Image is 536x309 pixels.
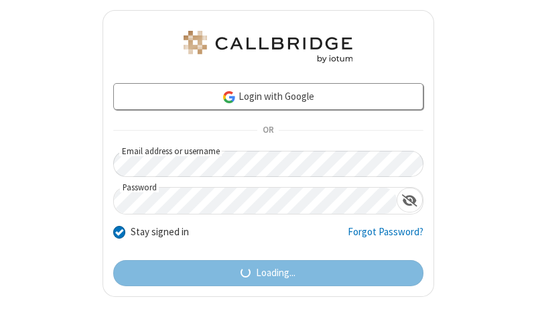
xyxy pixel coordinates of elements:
a: Login with Google [113,83,423,110]
iframe: Chat [503,274,526,300]
a: Forgot Password? [348,225,423,250]
img: google-icon.png [222,90,237,105]
span: OR [257,121,279,140]
span: Loading... [256,265,295,281]
input: Email address or username [113,151,423,177]
input: Password [114,188,397,214]
img: Astra [181,31,355,63]
button: Loading... [113,260,423,287]
label: Stay signed in [131,225,189,240]
div: Show password [397,188,423,212]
